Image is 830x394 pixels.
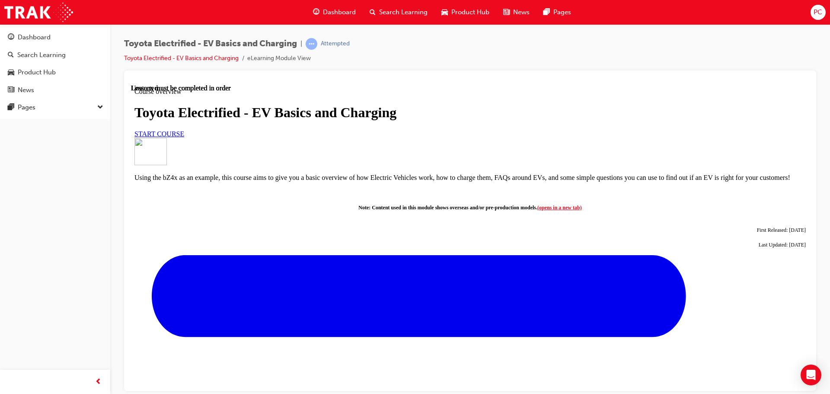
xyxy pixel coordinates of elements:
div: News [18,85,34,95]
h1: Toyota Electrified - EV Basics and Charging [3,20,675,36]
span: | [300,39,302,49]
p: Using the bZ4x as an example, this course aims to give you a basic overview of how Electric Vehic... [3,90,675,97]
span: search-icon [370,7,376,18]
span: First Released: [DATE] [626,143,675,149]
a: Dashboard [3,29,107,45]
span: News [513,7,530,17]
span: guage-icon [8,34,14,42]
a: Search Learning [3,47,107,63]
span: news-icon [503,7,510,18]
span: car-icon [441,7,448,18]
span: Search Learning [379,7,428,17]
a: search-iconSearch Learning [363,3,434,21]
button: PC [811,5,826,20]
a: START COURSE [3,46,53,53]
div: Search Learning [17,50,66,60]
span: PC [814,7,822,17]
span: Pages [553,7,571,17]
div: Pages [18,103,35,112]
img: Trak [4,3,73,22]
span: Last Updated: [DATE] [628,157,675,163]
span: news-icon [8,86,14,94]
span: car-icon [8,69,14,77]
button: DashboardSearch LearningProduct HubNews [3,28,107,99]
li: eLearning Module View [247,54,311,64]
span: pages-icon [543,7,550,18]
span: pages-icon [8,104,14,112]
a: guage-iconDashboard [306,3,363,21]
span: search-icon [8,51,14,59]
span: down-icon [97,102,103,113]
div: Dashboard [18,32,51,42]
a: Toyota Electrified - EV Basics and Charging [124,54,239,62]
div: Attempted [321,40,350,48]
button: Pages [3,99,107,115]
span: guage-icon [313,7,319,18]
a: Product Hub [3,64,107,80]
span: learningRecordVerb_ATTEMPT-icon [306,38,317,50]
span: prev-icon [95,377,102,388]
a: car-iconProduct Hub [434,3,496,21]
a: News [3,82,107,98]
div: Product Hub [18,67,56,77]
span: Note: Content used in this module shows overseas and/or pre-production models. [227,120,450,126]
div: Open Intercom Messenger [801,365,821,385]
span: Dashboard [323,7,356,17]
a: news-iconNews [496,3,536,21]
a: pages-iconPages [536,3,578,21]
span: Toyota Electrified - EV Basics and Charging [124,39,297,49]
span: Product Hub [451,7,489,17]
a: (opens in a new tab) [406,120,451,126]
